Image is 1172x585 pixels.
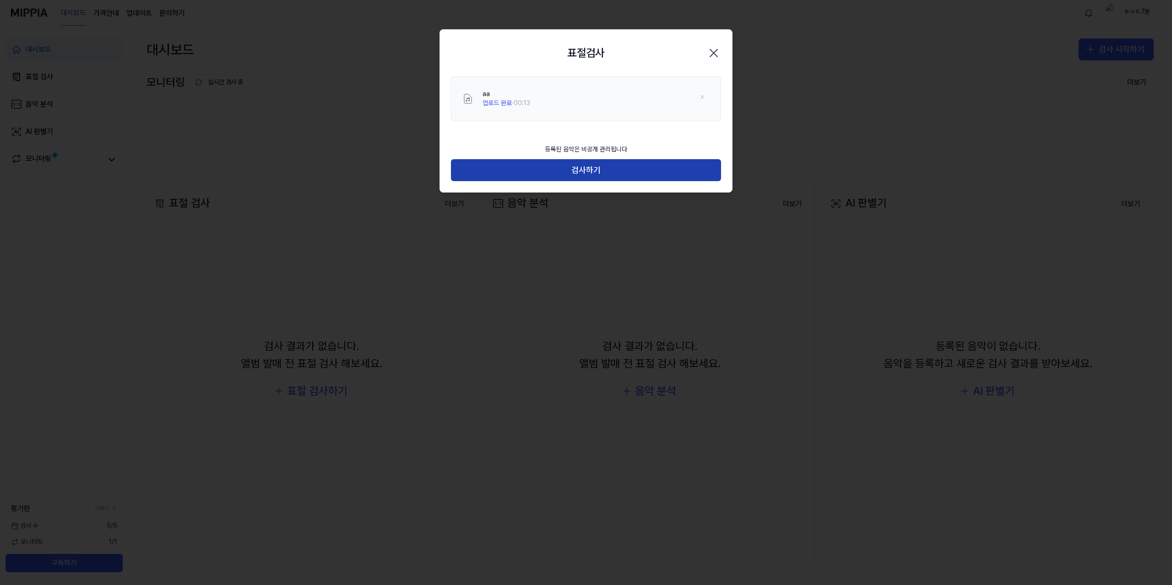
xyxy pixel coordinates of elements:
[462,93,473,104] img: File Select
[539,140,633,160] div: 등록된 음악은 비공개 관리됩니다
[483,90,530,99] div: aa
[483,99,512,107] span: 업로드 완료
[451,159,721,181] button: 검사하기
[567,44,605,62] h2: 표절검사
[483,99,530,108] div: · 00:13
